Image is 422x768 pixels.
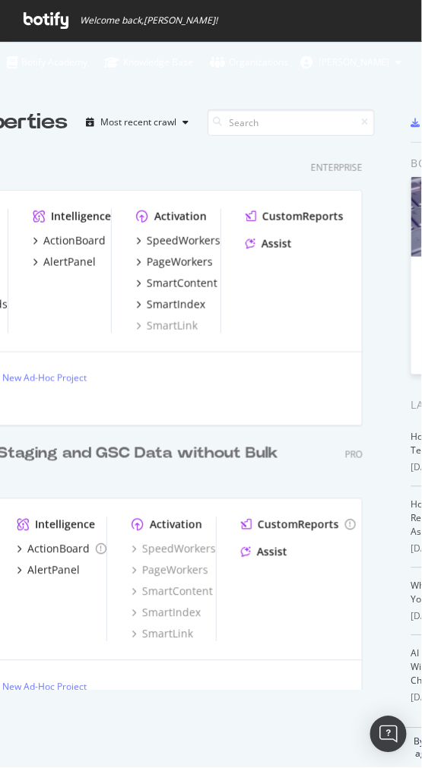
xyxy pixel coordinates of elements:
[246,209,344,224] a: CustomReports
[132,542,216,557] a: SpeedWorkers
[33,233,106,248] a: ActionBoard
[7,42,87,83] a: Botify Academy
[241,517,356,533] a: CustomReports
[51,209,111,224] div: Intelligence
[43,254,96,270] div: AlertPanel
[311,161,363,174] div: Enterprise
[147,297,205,312] div: SmartIndex
[27,563,80,578] div: AlertPanel
[370,716,407,753] div: Open Intercom Messenger
[43,233,106,248] div: ActionBoard
[33,254,96,270] a: AlertPanel
[136,318,198,333] a: SmartLink
[210,55,288,70] div: Organizations
[80,14,217,27] span: Welcome back, [PERSON_NAME] !
[288,50,414,74] button: [PERSON_NAME]
[136,233,221,248] a: SpeedWorkers
[132,627,193,642] a: SmartLink
[262,236,292,251] div: Assist
[104,55,193,70] div: Knowledge Base
[246,236,292,251] a: Assist
[17,542,106,557] a: ActionBoard
[7,55,87,70] div: Botify Academy
[132,605,201,621] a: SmartIndex
[35,517,95,533] div: Intelligence
[154,209,207,224] div: Activation
[345,448,363,461] div: Pro
[147,233,221,248] div: SpeedWorkers
[208,109,375,136] input: Search
[132,563,208,578] a: PageWorkers
[101,118,177,127] div: Most recent crawl
[132,584,213,599] a: SmartContent
[147,254,213,270] div: PageWorkers
[210,42,288,83] a: Organizations
[81,110,195,134] button: Most recent crawl
[147,276,217,291] div: SmartContent
[17,563,80,578] a: AlertPanel
[2,371,87,384] div: New Ad-Hoc Project
[150,517,202,533] div: Activation
[27,542,90,557] div: ActionBoard
[319,55,390,68] span: murtaza ahmad
[2,681,87,694] div: New Ad-Hoc Project
[257,545,287,560] div: Assist
[262,209,344,224] div: CustomReports
[136,276,217,291] a: SmartContent
[241,545,287,560] a: Assist
[258,517,339,533] div: CustomReports
[136,254,213,270] a: PageWorkers
[136,297,205,312] a: SmartIndex
[104,42,193,83] a: Knowledge Base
